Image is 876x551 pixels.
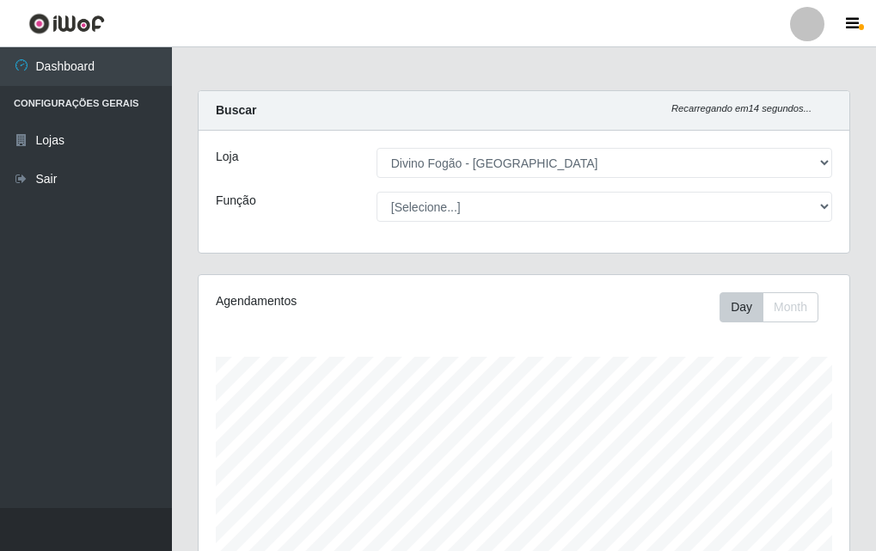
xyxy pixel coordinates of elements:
button: Day [720,292,763,322]
button: Month [763,292,818,322]
div: First group [720,292,818,322]
div: Agendamentos [216,292,457,310]
strong: Buscar [216,103,256,117]
label: Loja [216,148,238,166]
img: CoreUI Logo [28,13,105,34]
label: Função [216,192,256,210]
div: Toolbar with button groups [720,292,832,322]
i: Recarregando em 14 segundos... [671,103,812,113]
